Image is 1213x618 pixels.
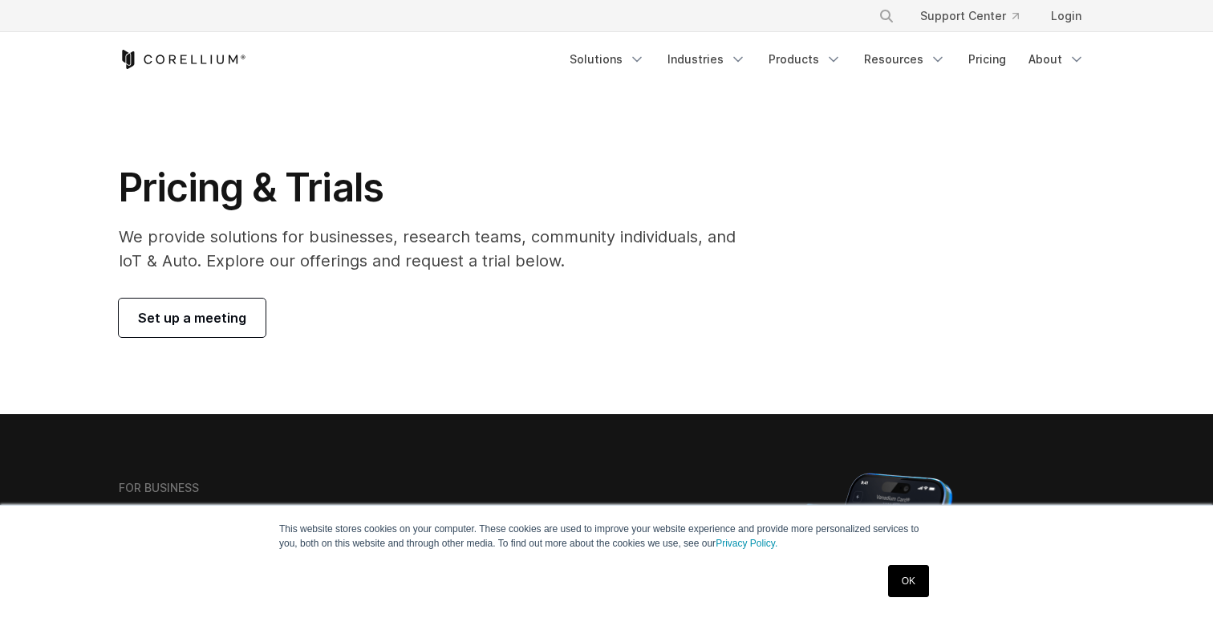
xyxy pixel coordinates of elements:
h6: FOR BUSINESS [119,481,199,495]
a: Privacy Policy. [716,538,777,549]
button: Search [872,2,901,30]
p: This website stores cookies on your computer. These cookies are used to improve your website expe... [279,522,934,551]
h1: Pricing & Trials [119,164,758,212]
span: Set up a meeting [138,308,246,327]
div: Navigation Menu [859,2,1094,30]
a: Login [1038,2,1094,30]
p: We provide solutions for businesses, research teams, community individuals, and IoT & Auto. Explo... [119,225,758,273]
a: Industries [658,45,756,74]
a: Corellium Home [119,50,246,69]
a: OK [888,565,929,597]
a: About [1019,45,1094,74]
a: Pricing [959,45,1016,74]
a: Products [759,45,851,74]
a: Support Center [907,2,1032,30]
a: Set up a meeting [119,299,266,337]
div: Navigation Menu [560,45,1094,74]
a: Solutions [560,45,655,74]
a: Resources [854,45,955,74]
